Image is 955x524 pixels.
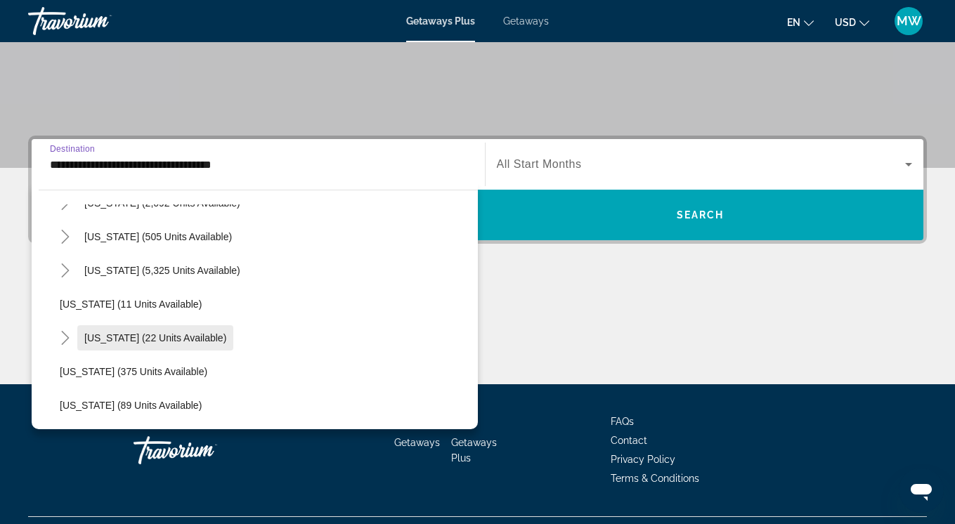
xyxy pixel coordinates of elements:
[77,190,247,216] button: [US_STATE] (2,092 units available)
[77,258,247,283] button: [US_STATE] (5,325 units available)
[611,435,647,446] a: Contact
[28,3,169,39] a: Travorium
[53,359,478,384] button: [US_STATE] (375 units available)
[32,139,923,240] div: Search widget
[134,429,274,471] a: Travorium
[890,6,927,36] button: User Menu
[611,473,699,484] a: Terms & Conditions
[478,190,924,240] button: Search
[503,15,549,27] a: Getaways
[677,209,725,221] span: Search
[60,400,202,411] span: [US_STATE] (89 units available)
[394,437,440,448] a: Getaways
[897,14,921,28] span: MW
[787,17,800,28] span: en
[53,292,478,317] button: [US_STATE] (11 units available)
[497,158,582,170] span: All Start Months
[899,468,944,513] iframe: Button to launch messaging window
[611,416,634,427] a: FAQs
[835,12,869,32] button: Change currency
[53,191,77,216] button: Toggle California (2,092 units available)
[50,144,95,153] span: Destination
[84,231,232,242] span: [US_STATE] (505 units available)
[60,366,207,377] span: [US_STATE] (375 units available)
[835,17,856,28] span: USD
[84,332,226,343] span: [US_STATE] (22 units available)
[84,265,240,276] span: [US_STATE] (5,325 units available)
[77,325,233,351] button: [US_STATE] (22 units available)
[611,454,675,465] a: Privacy Policy
[53,225,77,249] button: Toggle Colorado (505 units available)
[53,258,77,283] button: Toggle Florida (5,325 units available)
[406,15,475,27] a: Getaways Plus
[451,437,497,464] a: Getaways Plus
[787,12,814,32] button: Change language
[53,393,478,418] button: [US_STATE] (89 units available)
[77,224,239,249] button: [US_STATE] (505 units available)
[53,326,77,351] button: Toggle Hawaii (22 units available)
[60,299,202,310] span: [US_STATE] (11 units available)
